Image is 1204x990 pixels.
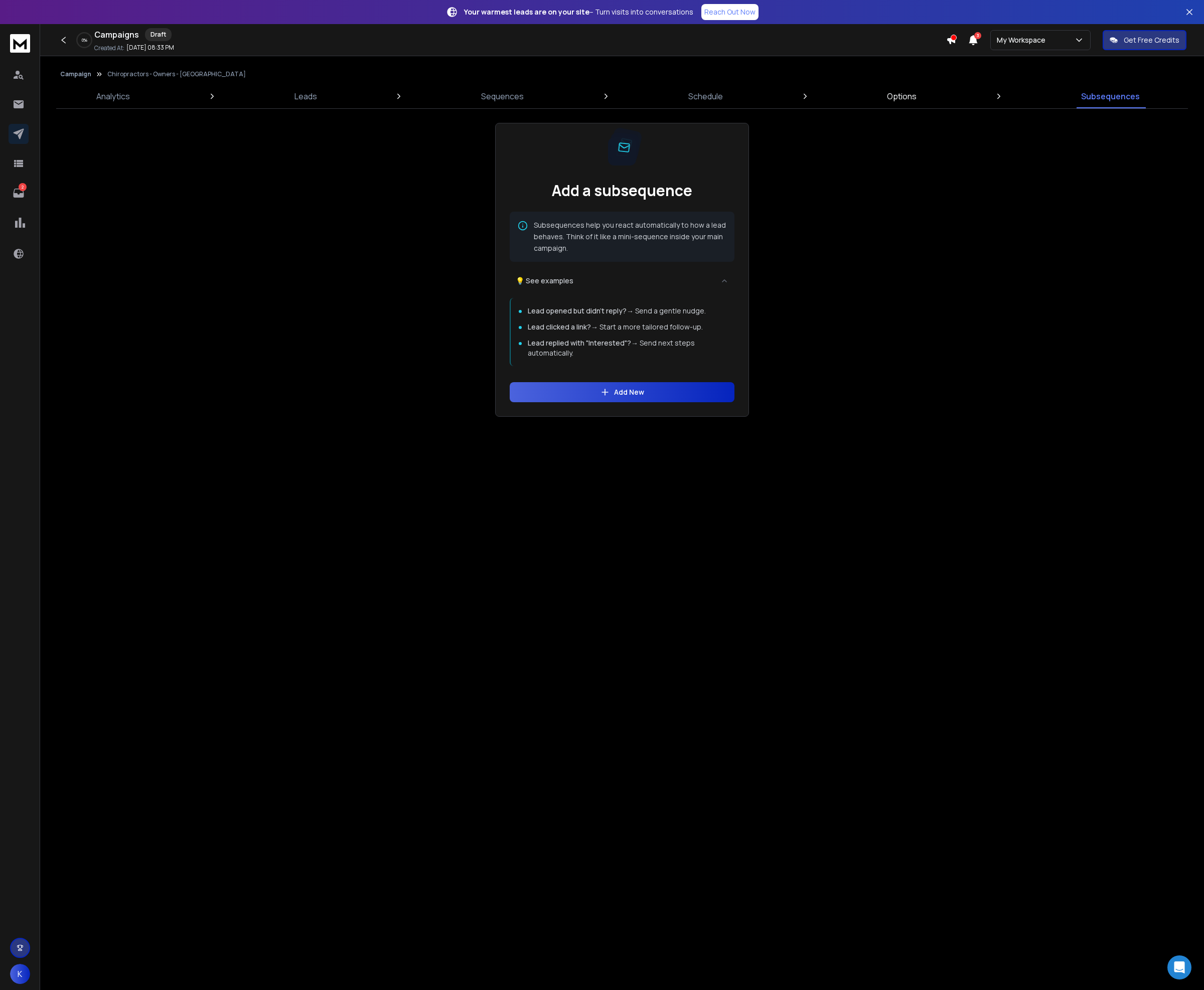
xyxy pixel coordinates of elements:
[1075,84,1146,108] a: Subsequences
[10,964,30,984] button: K
[682,84,729,108] a: Schedule
[510,382,734,402] button: Add New
[528,338,631,348] span: Lead replied with "Interested"?
[881,84,923,108] a: Options
[887,90,917,102] p: Options
[997,35,1049,45] p: My Workspace
[464,7,589,17] strong: Your warmest leads are on your site
[294,90,317,102] p: Leads
[1167,955,1191,979] div: Open Intercom Messenger
[94,29,139,41] h1: Campaigns
[10,34,30,53] img: logo
[90,84,136,108] a: Analytics
[288,84,323,108] a: Leads
[701,4,759,20] a: Reach Out Now
[510,182,734,200] h2: Add a subsequence
[528,322,591,332] span: Lead clicked a link?
[688,90,723,102] p: Schedule
[19,183,27,191] p: 2
[704,7,756,17] p: Reach Out Now
[528,322,703,332] p: → Start a more tailored follow-up.
[481,90,524,102] p: Sequences
[464,7,693,17] p: – Turn visits into conversations
[528,338,726,358] p: → Send next steps automatically.
[516,276,573,286] span: 💡 See examples
[126,44,174,52] p: [DATE] 08:33 PM
[1124,35,1179,45] p: Get Free Credits
[94,44,124,52] p: Created At:
[107,70,246,78] p: Chiropractors - Owners - [GEOGRAPHIC_DATA]
[1081,90,1140,102] p: Subsequences
[510,270,734,292] button: 💡 See examples
[974,32,981,39] span: 3
[60,70,91,78] button: Campaign
[1103,30,1186,50] button: Get Free Credits
[534,220,726,254] p: Subsequences help you react automatically to how a lead behaves. Think of it like a mini-sequence...
[528,306,706,316] p: → Send a gentle nudge.
[9,183,29,203] a: 2
[96,90,130,102] p: Analytics
[475,84,530,108] a: Sequences
[528,306,627,315] span: Lead opened but didn't reply?
[145,28,172,41] div: Draft
[82,37,87,43] p: 0 %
